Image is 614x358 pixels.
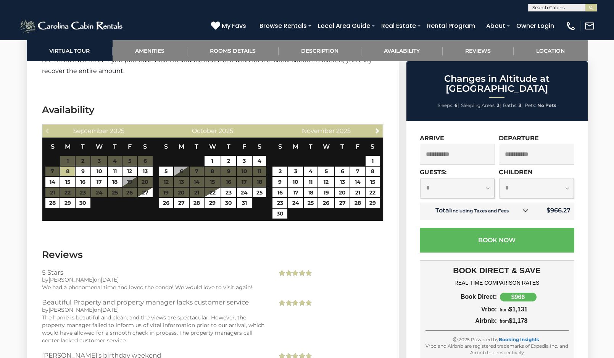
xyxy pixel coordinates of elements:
[101,276,119,283] span: [DATE]
[96,143,103,150] span: Wednesday
[258,143,261,150] span: Saturday
[27,40,113,61] a: Virtual Tour
[211,21,248,31] a: My Favs
[499,337,539,342] a: Booking Insights
[253,188,266,198] a: 25
[438,102,453,108] span: Sleeps:
[366,188,380,198] a: 22
[335,198,350,208] a: 27
[237,198,252,208] a: 31
[42,248,384,261] h3: Reviews
[503,100,523,110] li: |
[45,198,60,208] a: 28
[272,167,287,177] a: 2
[499,134,539,142] label: Departure
[314,19,374,32] a: Local Area Guide
[42,103,384,117] h3: Availability
[318,167,334,177] a: 5
[350,198,364,208] a: 28
[537,102,556,108] strong: No Pets
[425,293,497,300] div: Book Direct:
[408,74,586,94] h2: Changes in Altitude at [GEOGRAPHIC_DATA]
[110,127,124,134] span: 2025
[304,167,317,177] a: 4
[425,318,497,324] div: Airbnb:
[221,156,236,166] a: 2
[288,198,303,208] a: 24
[42,283,266,291] div: We had a phenomenal time and loved the condo! We would love to visit again!
[500,293,537,301] div: $966
[336,127,351,134] span: 2025
[425,266,569,275] h3: BOOK DIRECT & SAVE
[451,208,509,214] small: Including Taxes and Fees
[205,198,221,208] a: 29
[159,198,173,208] a: 26
[423,19,479,32] a: Rental Program
[272,177,287,187] a: 9
[302,127,335,134] span: November
[425,343,569,356] div: Vrbo and Airbnb are registered trademarks of Expedia Inc. and Airbnb Inc. respectively
[514,40,588,61] a: Location
[227,143,230,150] span: Thursday
[179,143,184,150] span: Monday
[91,177,107,187] a: 17
[221,198,236,208] a: 30
[205,156,221,166] a: 1
[304,177,317,187] a: 11
[65,143,71,150] span: Monday
[335,177,350,187] a: 13
[318,188,334,198] a: 19
[174,198,189,208] a: 27
[519,102,521,108] strong: 3
[73,127,108,134] span: September
[512,19,558,32] a: Owner Login
[584,21,595,31] img: mail-regular-white.png
[420,168,446,176] label: Guests:
[525,102,536,108] span: Pets:
[425,336,569,343] div: Ⓒ 2025 Powered by
[377,19,420,32] a: Real Estate
[42,314,266,344] div: The home is beautiful and clean, and the views are spectacular. However, the property manager fai...
[48,306,94,313] span: [PERSON_NAME]
[500,319,509,324] span: from
[76,198,90,208] a: 30
[113,143,117,150] span: Thursday
[237,156,252,166] a: 3
[461,100,501,110] li: |
[293,143,298,150] span: Monday
[309,143,313,150] span: Tuesday
[42,276,266,283] div: by on
[19,18,125,34] img: White-1-2.png
[304,188,317,198] a: 18
[221,188,236,198] a: 23
[42,306,266,314] div: by on
[288,177,303,187] a: 10
[366,177,380,187] a: 15
[272,198,287,208] a: 23
[113,40,187,61] a: Amenities
[108,177,122,187] a: 18
[425,306,497,313] div: Vrbo:
[237,188,252,198] a: 24
[372,126,382,135] a: Next
[340,143,344,150] span: Thursday
[272,188,287,198] a: 16
[108,167,122,177] a: 11
[366,167,380,177] a: 8
[253,156,266,166] a: 4
[443,40,514,61] a: Reviews
[60,177,74,187] a: 15
[48,276,94,283] span: [PERSON_NAME]
[279,40,361,61] a: Description
[60,167,74,177] a: 8
[256,19,311,32] a: Browse Rentals
[219,127,233,134] span: 2025
[187,40,279,61] a: Rooms Details
[101,306,119,313] span: [DATE]
[164,143,168,150] span: Sunday
[190,198,204,208] a: 28
[222,21,246,31] span: My Favs
[159,167,173,177] a: 5
[192,127,217,134] span: October
[128,143,132,150] span: Friday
